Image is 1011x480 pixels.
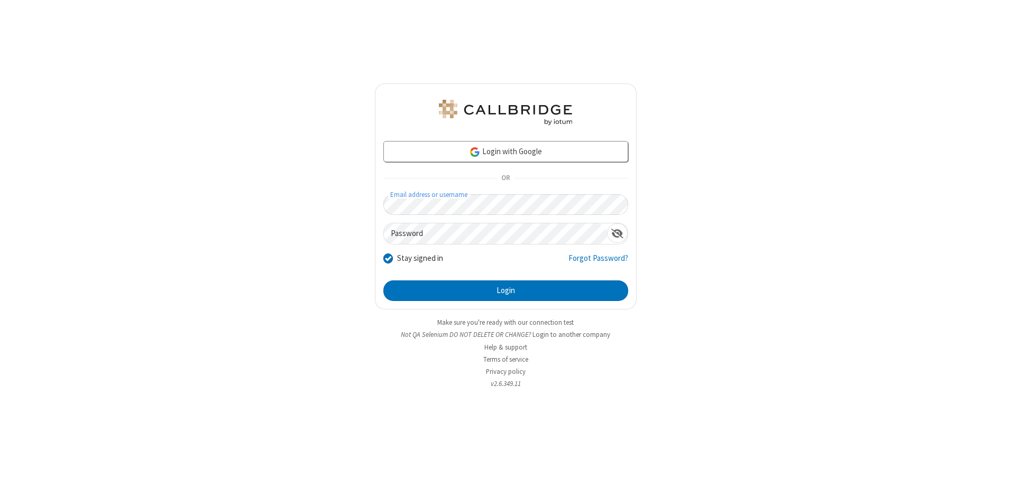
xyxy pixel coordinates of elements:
button: Login [383,280,628,302]
a: Make sure you're ready with our connection test [437,318,574,327]
input: Password [384,223,607,244]
a: Help & support [484,343,527,352]
span: OR [497,171,514,186]
li: v2.6.349.11 [375,379,637,389]
a: Forgot Password? [568,252,628,272]
button: Login to another company [532,330,610,340]
a: Terms of service [483,355,528,364]
a: Login with Google [383,141,628,162]
div: Show password [607,223,628,243]
a: Privacy policy [486,367,526,376]
input: Email address or username [383,194,628,215]
img: QA Selenium DO NOT DELETE OR CHANGE [437,100,574,125]
li: Not QA Selenium DO NOT DELETE OR CHANGE? [375,330,637,340]
img: google-icon.png [469,146,481,158]
label: Stay signed in [397,252,443,265]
